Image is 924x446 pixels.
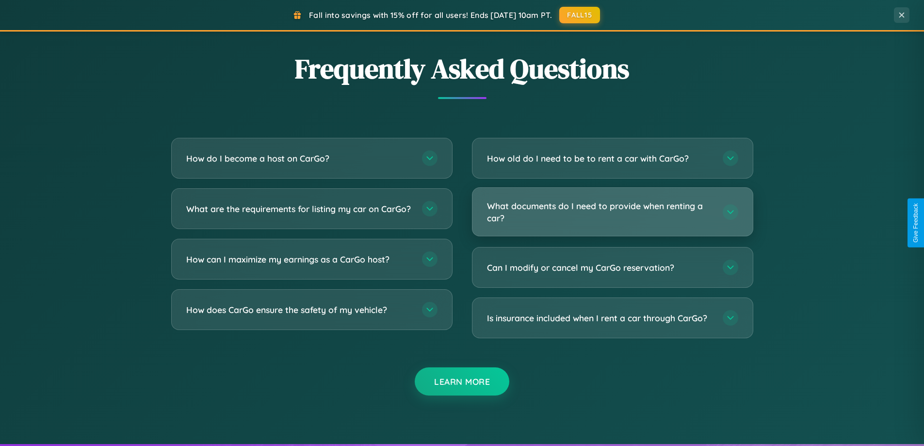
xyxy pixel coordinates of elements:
[912,203,919,243] div: Give Feedback
[186,304,412,316] h3: How does CarGo ensure the safety of my vehicle?
[309,10,552,20] span: Fall into savings with 15% off for all users! Ends [DATE] 10am PT.
[171,50,753,87] h2: Frequently Asked Questions
[186,203,412,215] h3: What are the requirements for listing my car on CarGo?
[559,7,600,23] button: FALL15
[487,152,713,165] h3: How old do I need to be to rent a car with CarGo?
[186,152,412,165] h3: How do I become a host on CarGo?
[186,253,412,265] h3: How can I maximize my earnings as a CarGo host?
[415,367,509,396] button: Learn More
[487,312,713,324] h3: Is insurance included when I rent a car through CarGo?
[487,200,713,224] h3: What documents do I need to provide when renting a car?
[487,262,713,274] h3: Can I modify or cancel my CarGo reservation?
